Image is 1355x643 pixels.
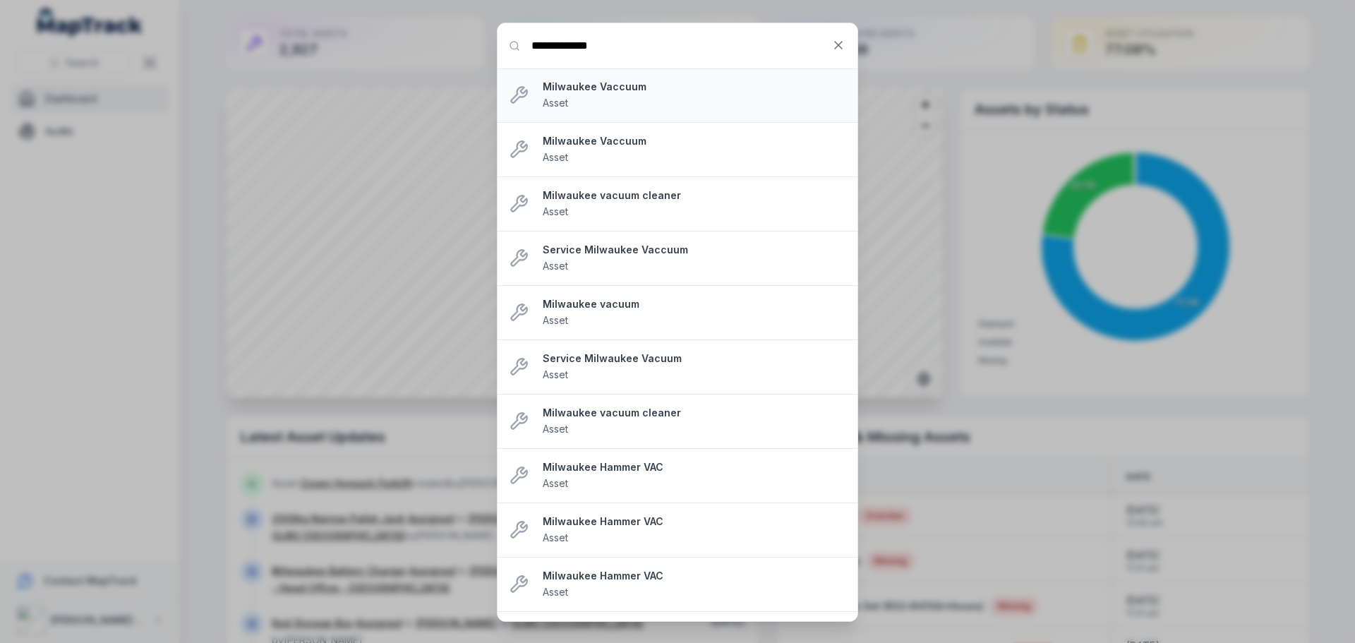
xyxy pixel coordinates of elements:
strong: Milwaukee Hammer VAC [543,515,846,529]
strong: Service Milwaukee Vaccuum [543,243,846,257]
span: Asset [543,151,568,163]
a: Milwaukee Hammer VACAsset [543,515,846,546]
span: Asset [543,260,568,272]
a: Service Milwaukee VaccuumAsset [543,243,846,274]
span: Asset [543,423,568,435]
span: Asset [543,314,568,326]
a: Milwaukee VaccuumAsset [543,134,846,165]
strong: Milwaukee Vaccuum [543,134,846,148]
strong: Milwaukee vacuum [543,297,846,311]
strong: Milwaukee Vaccuum [543,80,846,94]
a: Milwaukee VaccuumAsset [543,80,846,111]
strong: Service Milwaukee Vacuum [543,351,846,366]
span: Asset [543,586,568,598]
strong: Milwaukee Hammer VAC [543,569,846,583]
a: Milwaukee Hammer VACAsset [543,569,846,600]
span: Asset [543,531,568,543]
span: Asset [543,477,568,489]
a: Milwaukee Hammer VACAsset [543,460,846,491]
span: Asset [543,97,568,109]
span: Asset [543,368,568,380]
a: Milwaukee vacuum cleanerAsset [543,406,846,437]
strong: Milwaukee vacuum cleaner [543,188,846,203]
a: Service Milwaukee VacuumAsset [543,351,846,383]
strong: Milwaukee vacuum cleaner [543,406,846,420]
a: Milwaukee vacuumAsset [543,297,846,328]
a: Milwaukee vacuum cleanerAsset [543,188,846,220]
strong: Milwaukee Hammer VAC [543,460,846,474]
span: Asset [543,205,568,217]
